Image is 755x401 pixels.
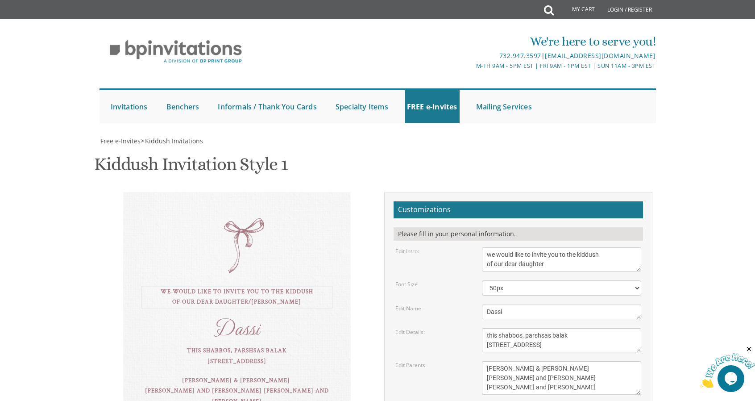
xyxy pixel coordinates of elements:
a: Specialty Items [333,90,390,123]
a: Benchers [164,90,202,123]
div: Dassi [141,322,333,332]
span: Kiddush Invitations [145,137,203,145]
div: M-Th 9am - 5pm EST | Fri 9am - 1pm EST | Sun 11am - 3pm EST [285,61,655,71]
h2: Customizations [394,201,643,218]
label: Edit Name: [395,305,423,312]
a: [EMAIL_ADDRESS][DOMAIN_NAME] [545,51,655,60]
a: My Cart [553,1,601,19]
textarea: Dassi [482,305,642,319]
div: we would like to invite you to the kiddush of our dear daughter/[PERSON_NAME] [141,286,333,309]
a: FREE e-Invites [405,90,460,123]
a: Kiddush Invitations [144,137,203,145]
a: Informals / Thank You Cards [216,90,319,123]
img: BP Invitation Loft [100,33,253,70]
div: We're here to serve you! [285,33,655,50]
textarea: this shabbos, parshsas balak [STREET_ADDRESS] [482,328,642,352]
a: Invitations [108,90,150,123]
span: > [141,137,203,145]
textarea: we would like to invite you to the kiddush of our dear daughter/[PERSON_NAME] [482,247,642,272]
a: Mailing Services [474,90,534,123]
a: Free e-Invites [100,137,141,145]
a: 732.947.3597 [499,51,541,60]
div: Please fill in your personal information. [394,227,643,241]
iframe: chat widget [700,345,755,388]
label: Font Size [395,280,418,288]
div: this shabbos, parshsas balak [STREET_ADDRESS] [141,346,333,367]
label: Edit Parents: [395,361,427,369]
label: Edit Intro: [395,247,419,255]
div: | [285,50,655,61]
label: Edit Details: [395,328,425,336]
textarea: [PERSON_NAME] & [PERSON_NAME] [PERSON_NAME] and [PERSON_NAME] [PERSON_NAME] and [PERSON_NAME] [482,361,642,395]
h1: Kiddush Invitation Style 1 [94,155,288,181]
